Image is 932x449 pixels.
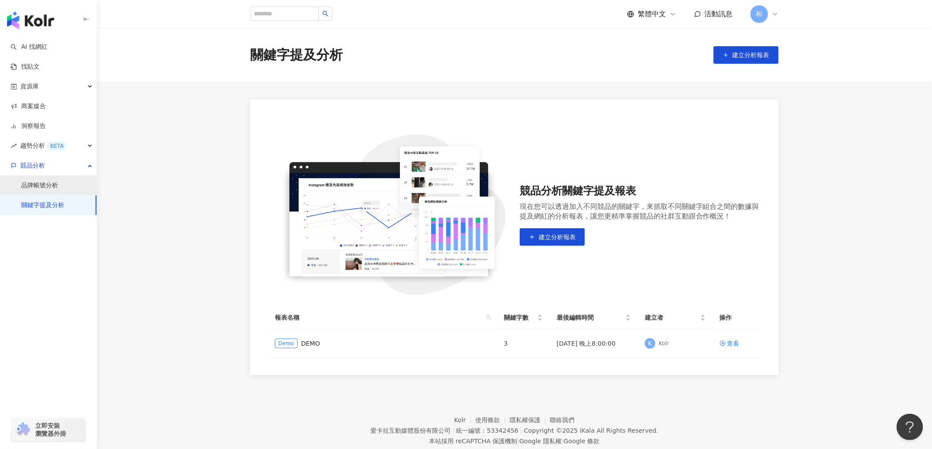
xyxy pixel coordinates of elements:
span: 趨勢分析 [20,136,67,156]
a: Google 條款 [564,438,600,445]
span: 建立分析報表 [539,234,576,241]
a: 隱私權保護 [510,416,550,423]
span: | [562,438,564,445]
div: 統一編號：53342456 [456,427,518,434]
iframe: Help Scout Beacon - Open [897,414,923,440]
span: 最後編輯時間 [557,313,624,322]
div: 關鍵字提及分析 [250,46,343,64]
span: 建立分析報表 [732,51,769,58]
a: 使用條款 [476,416,510,423]
th: 最後編輯時間 [550,306,638,330]
img: logo [7,11,54,29]
span: 資源庫 [20,77,39,96]
a: iKala [580,427,595,434]
span: | [520,427,522,434]
span: 和 [756,9,762,19]
td: 3 [497,330,550,358]
th: 操作 [713,306,761,330]
a: DEMO [301,339,320,348]
span: | [518,438,520,445]
a: 聯絡我們 [550,416,575,423]
img: chrome extension [14,423,31,437]
span: 關鍵字數 [504,313,536,322]
a: 找貼文 [11,62,40,71]
span: 本站採用 reCAPTCHA 保護機制 [429,436,599,446]
span: 建立者 [645,313,699,322]
a: Google 隱私權 [519,438,562,445]
span: search [484,311,493,324]
th: 建立者 [638,306,713,330]
div: Kolr [659,340,669,347]
span: search [486,315,492,320]
button: 建立分析報表 [520,228,585,246]
span: 立即安裝 瀏覽器外掛 [35,422,66,438]
span: | [452,427,455,434]
span: K [648,339,652,348]
button: 建立分析報表 [714,46,779,64]
div: 現在您可以透過加入不同競品的關鍵字，來抓取不同關鍵字組合之間的數據與提及網紅的分析報表，讓您更精準掌握競品的社群互動跟合作概況！ [520,202,761,221]
a: 品牌帳號分析 [21,181,58,190]
a: Kolr [454,416,475,423]
a: 查看 [720,339,754,348]
div: 競品分析關鍵字提及報表 [520,184,761,199]
a: searchAI 找網紅 [11,43,48,51]
span: 活動訊息 [705,10,733,18]
span: Demo [275,339,298,348]
th: 關鍵字數 [497,306,550,330]
div: Copyright © 2025 All Rights Reserved. [524,427,658,434]
span: search [322,11,329,17]
span: 繁體中文 [638,9,666,19]
span: 報表名稱 [275,313,483,322]
a: 關鍵字提及分析 [21,201,64,210]
a: chrome extension立即安裝 瀏覽器外掛 [11,418,85,442]
div: 查看 [727,339,740,348]
div: 愛卡拉互動媒體股份有限公司 [370,427,451,434]
img: 競品分析關鍵字提及報表 [268,135,509,295]
span: 競品分析 [20,156,45,175]
div: BETA [47,142,67,150]
td: [DATE] 晚上8:00:00 [550,330,638,358]
span: rise [11,143,17,149]
a: 洞察報告 [11,122,46,131]
a: 商案媒合 [11,102,46,111]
